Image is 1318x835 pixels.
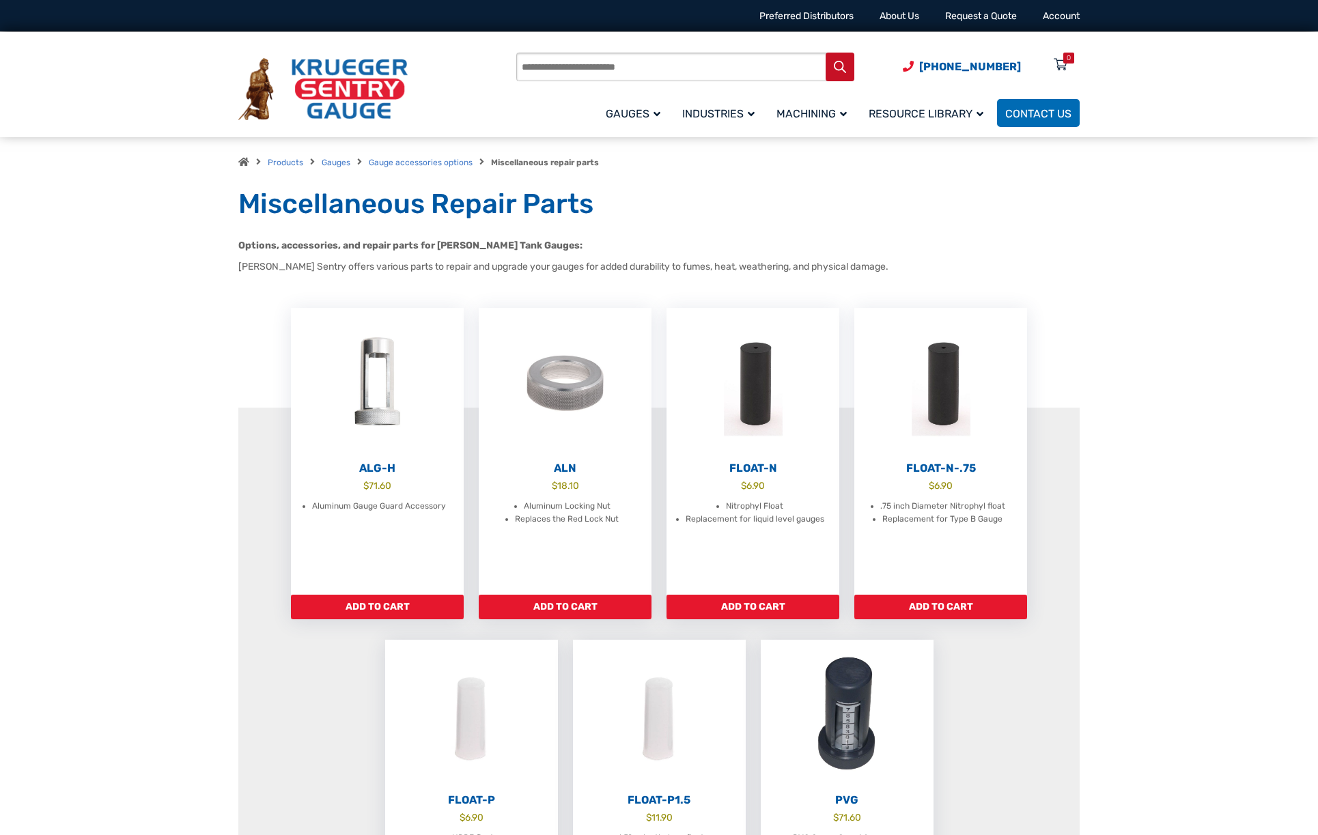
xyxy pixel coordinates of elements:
[686,513,824,526] li: Replacement for liquid level gauges
[667,308,839,595] a: Float-N $6.90 Nitrophyl Float Replacement for liquid level gauges
[606,107,660,120] span: Gauges
[880,10,919,22] a: About Us
[291,308,464,458] img: ALG-OF
[238,240,583,251] strong: Options, accessories, and repair parts for [PERSON_NAME] Tank Gauges:
[929,480,953,491] bdi: 6.90
[460,812,465,823] span: $
[880,500,1005,513] li: .75 inch Diameter Nitrophyl float
[761,793,934,807] h2: PVG
[929,480,934,491] span: $
[312,500,446,513] li: Aluminum Gauge Guard Accessory
[768,97,860,129] a: Machining
[363,480,369,491] span: $
[291,462,464,475] h2: ALG-H
[667,308,839,458] img: Float-N
[833,812,839,823] span: $
[903,58,1021,75] a: Phone Number (920) 434-8860
[238,187,1080,221] h1: Miscellaneous Repair Parts
[479,308,651,458] img: ALN
[385,793,558,807] h2: Float-P
[854,595,1027,619] a: Add to cart: “Float-N-.75”
[741,480,765,491] bdi: 6.90
[479,595,651,619] a: Add to cart: “ALN”
[869,107,983,120] span: Resource Library
[573,793,746,807] h2: Float-P1.5
[646,812,673,823] bdi: 11.90
[460,812,483,823] bdi: 6.90
[759,10,854,22] a: Preferred Distributors
[945,10,1017,22] a: Request a Quote
[667,462,839,475] h2: Float-N
[238,58,408,121] img: Krueger Sentry Gauge
[776,107,847,120] span: Machining
[573,640,746,790] img: Float-P1.5
[385,640,558,790] img: Float-P
[919,60,1021,73] span: [PHONE_NUMBER]
[726,500,783,513] li: Nitrophyl Float
[854,308,1027,595] a: Float-N-.75 $6.90 .75 inch Diameter Nitrophyl float Replacement for Type B Gauge
[238,259,1080,274] p: [PERSON_NAME] Sentry offers various parts to repair and upgrade your gauges for added durability ...
[291,308,464,595] a: ALG-H $71.60 Aluminum Gauge Guard Accessory
[479,462,651,475] h2: ALN
[833,812,861,823] bdi: 71.60
[761,640,934,790] img: PVG
[515,513,619,526] li: Replaces the Red Lock Nut
[552,480,579,491] bdi: 18.10
[491,158,599,167] strong: Miscellaneous repair parts
[369,158,473,167] a: Gauge accessories options
[1005,107,1071,120] span: Contact Us
[268,158,303,167] a: Products
[1043,10,1080,22] a: Account
[860,97,997,129] a: Resource Library
[552,480,557,491] span: $
[854,462,1027,475] h2: Float-N-.75
[598,97,674,129] a: Gauges
[646,812,651,823] span: $
[524,500,611,513] li: Aluminum Locking Nut
[882,513,1002,526] li: Replacement for Type B Gauge
[479,308,651,595] a: ALN $18.10 Aluminum Locking Nut Replaces the Red Lock Nut
[854,308,1027,458] img: Float-N
[741,480,746,491] span: $
[1067,53,1071,63] div: 0
[682,107,755,120] span: Industries
[674,97,768,129] a: Industries
[322,158,350,167] a: Gauges
[363,480,391,491] bdi: 71.60
[291,595,464,619] a: Add to cart: “ALG-H”
[997,99,1080,127] a: Contact Us
[667,595,839,619] a: Add to cart: “Float-N”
